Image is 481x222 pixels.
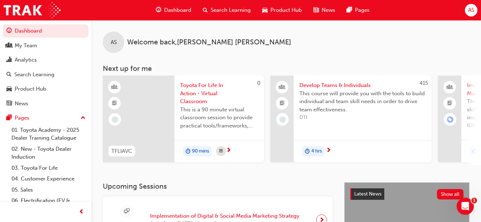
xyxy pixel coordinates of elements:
span: people-icon [280,83,285,92]
span: Search Learning [211,6,251,14]
span: news-icon [313,6,319,15]
div: My Team [15,42,37,50]
span: people-icon [6,43,12,49]
span: TFLIAVC [111,147,132,155]
div: Search Learning [14,71,54,79]
a: 03. Toyota For Life [9,163,88,174]
a: 0TFLIAVCToyota For Life In Action - Virtual ClassroomThis is a 90 minute virtual classroom sessio... [103,76,264,162]
span: duration-icon [305,147,310,156]
span: This course will provide you with the tools to build individual and team skill needs in order to ... [299,90,426,114]
span: booktick-icon [112,99,117,108]
span: up-icon [81,114,86,123]
button: Show all [437,189,464,199]
span: booktick-icon [280,99,285,108]
span: duration-icon [472,147,477,156]
span: car-icon [262,6,268,15]
a: 06. Electrification (EV & Hybrid) [9,195,88,214]
button: Pages [3,111,88,125]
span: 1 [471,198,477,203]
span: DTI [299,114,426,122]
span: news-icon [6,101,12,107]
span: 415 [419,80,428,86]
h3: Next up for me [91,64,481,73]
span: Product Hub [270,6,302,14]
span: Develop Teams & Individuals [299,81,426,90]
span: search-icon [203,6,208,15]
span: Pages [355,6,370,14]
span: pages-icon [347,6,352,15]
span: calendar-icon [219,147,223,156]
a: car-iconProduct Hub [256,3,308,18]
button: DashboardMy TeamAnalyticsSearch LearningProduct HubNews [3,23,88,111]
a: 05. Sales [9,184,88,196]
div: News [15,100,28,108]
span: search-icon [6,72,11,78]
span: duration-icon [186,147,191,156]
span: AS [468,6,474,14]
span: 4 hrs [311,147,322,155]
a: search-iconSearch Learning [197,3,256,18]
h3: Upcoming Sessions [103,182,333,190]
span: learningResourceType_INSTRUCTOR_LED-icon [112,83,117,92]
a: 01. Toyota Academy - 2025 Dealer Training Catalogue [9,125,88,144]
a: Product Hub [3,82,88,96]
div: Analytics [15,56,37,64]
span: next-icon [226,148,231,154]
span: people-icon [447,83,452,92]
span: next-icon [326,148,331,154]
span: Toyota For Life In Action - Virtual Classroom [180,81,258,106]
a: news-iconNews [308,3,341,18]
span: sessionType_ONLINE_URL-icon [124,207,129,216]
span: guage-icon [6,28,12,34]
span: Latest News [354,191,381,197]
button: AS [465,4,477,16]
span: pages-icon [6,115,12,121]
span: learningRecordVerb_ENROLL-icon [447,116,453,123]
span: 90 mins [192,147,209,155]
a: 415Develop Teams & IndividualsThis course will provide you with the tools to build individual and... [270,76,432,162]
a: Search Learning [3,68,88,81]
span: learningRecordVerb_NONE-icon [279,116,286,123]
a: Analytics [3,53,88,67]
a: 04. Customer Experience [9,173,88,184]
span: booktick-icon [447,99,452,108]
span: Implementation of Digital & Social Media Marketing Strategy [150,212,299,220]
span: AS [111,38,117,47]
a: News [3,97,88,110]
a: Dashboard [3,24,88,38]
a: 02. New - Toyota Dealer Induction [9,144,88,163]
a: My Team [3,39,88,52]
span: 0 [257,80,260,86]
div: Product Hub [15,85,46,93]
a: Latest NewsShow all [350,188,463,200]
span: chart-icon [6,57,12,63]
span: guage-icon [156,6,161,15]
span: learningRecordVerb_NONE-icon [112,116,118,123]
span: car-icon [6,86,12,92]
span: Welcome back , [PERSON_NAME] [PERSON_NAME] [127,38,291,47]
span: News [322,6,335,14]
span: prev-icon [79,208,84,217]
iframe: Intercom live chat [457,198,474,215]
span: This is a 90 minute virtual classroom session to provide practical tools/frameworks, behaviours a... [180,106,258,130]
a: guage-iconDashboard [150,3,197,18]
img: Trak [4,2,61,18]
span: Dashboard [164,6,191,14]
div: Pages [15,114,29,122]
a: pages-iconPages [341,3,375,18]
